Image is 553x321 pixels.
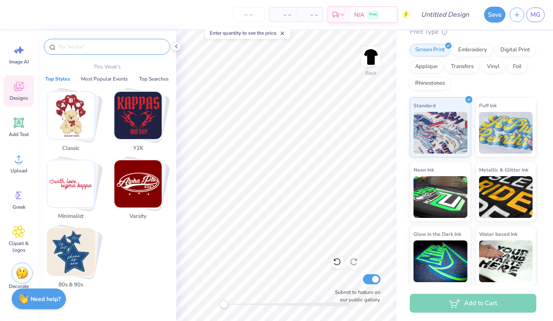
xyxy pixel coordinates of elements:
span: Classic [57,144,84,153]
span: MG [530,10,540,20]
div: Digital Print [495,44,535,56]
span: Puff Ink [479,101,497,110]
button: Top Searches [137,75,171,83]
img: Water based Ink [479,240,533,282]
button: Stack Card Button Minimalist [42,160,105,224]
div: Rhinestones [410,77,450,90]
button: Top Styles [43,75,73,83]
div: Vinyl [482,61,505,73]
div: Foil [507,61,527,73]
span: Glow in the Dark Ink [413,230,461,238]
button: Most Popular Events [79,75,130,83]
span: Clipart & logos [5,240,33,253]
img: Metallic & Glitter Ink [479,176,533,218]
div: Screen Print [410,44,450,56]
button: Save [484,7,505,23]
span: Decorate [9,283,29,290]
div: Enter quantity to see the price. [205,27,290,39]
strong: Need help? [30,295,61,303]
div: Applique [410,61,443,73]
span: – – [274,10,291,19]
div: Accessibility label [220,300,228,308]
input: Untitled Design [414,6,476,23]
span: Neon Ink [413,165,434,174]
div: Embroidery [453,44,492,56]
button: Stack Card Button 80s & 90s [42,228,105,292]
span: N/A [354,10,364,19]
button: Stack Card Button Varsity [109,160,172,224]
span: Image AI [9,58,29,65]
img: Y2K [114,92,162,139]
span: Minimalist [57,212,84,221]
img: Puff Ink [479,112,533,154]
span: Greek [13,204,25,210]
img: Minimalist [47,160,94,207]
div: Transfers [446,61,479,73]
a: MG [526,8,545,22]
img: Standard [413,112,467,154]
input: – – [232,7,265,22]
input: Try "Alpha" [58,43,165,51]
img: Glow in the Dark Ink [413,240,467,282]
img: Classic [47,92,94,139]
span: 80s & 90s [57,281,84,289]
span: Y2K [124,144,152,153]
span: Standard [413,101,436,110]
label: Submit to feature on our public gallery. [330,288,381,303]
div: Back [365,69,376,77]
span: Water based Ink [479,230,517,238]
span: – – [301,10,318,19]
div: Print Type [410,27,536,37]
span: Varsity [124,212,152,221]
span: Free [369,12,377,18]
img: Neon Ink [413,176,467,218]
img: 80s & 90s [47,228,94,276]
img: Back [363,48,379,65]
span: Designs [10,95,28,101]
span: Metallic & Glitter Ink [479,165,528,174]
p: This Week's [94,63,121,71]
span: Upload [10,167,27,174]
button: Stack Card Button Y2K [109,91,172,156]
span: Add Text [9,131,29,138]
button: Stack Card Button Classic [42,91,105,156]
img: Varsity [114,160,162,207]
